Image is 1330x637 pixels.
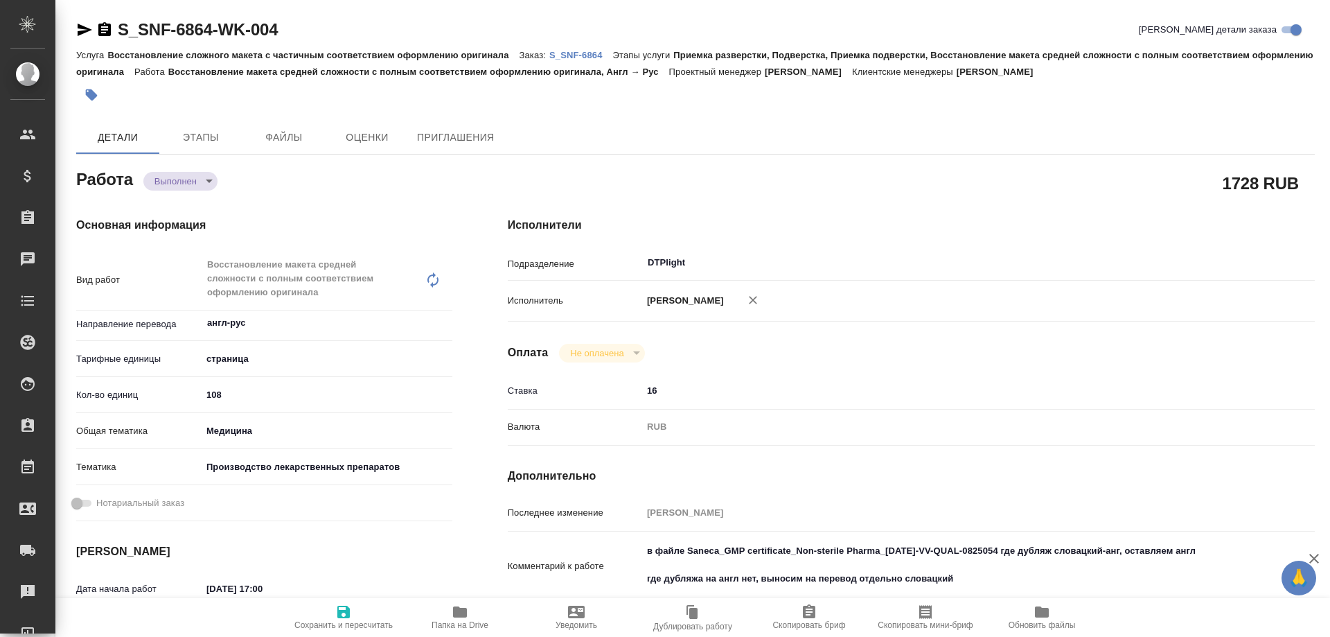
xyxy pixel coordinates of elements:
[76,424,202,438] p: Общая тематика
[1009,620,1076,630] span: Обновить файлы
[76,50,1313,77] p: Приемка разверстки, Подверстка, Приемка подверстки, Восстановление макета средней сложности с пол...
[520,50,549,60] p: Заказ:
[669,67,765,77] p: Проектный менеджер
[96,496,184,510] span: Нотариальный заказ
[556,620,597,630] span: Уведомить
[508,420,642,434] p: Валюта
[76,21,93,38] button: Скопировать ссылку для ЯМессенджера
[642,539,1248,591] textarea: в файле Saneca_GMP certificate_Non-sterile Pharma_[DATE]-VV-QUAL-0825054 где дубляж словацкий-анг...
[508,294,642,308] p: Исполнитель
[202,455,452,479] div: Производство лекарственных препаратов
[96,21,113,38] button: Скопировать ссылку
[168,67,669,77] p: Восстановление макета средней сложности с полным соответствием оформлению оригинала, Англ → Рус
[76,80,107,110] button: Добавить тэг
[202,347,452,371] div: страница
[613,50,674,60] p: Этапы услуги
[76,317,202,331] p: Направление перевода
[772,620,845,630] span: Скопировать бриф
[76,50,107,60] p: Услуга
[76,460,202,474] p: Тематика
[508,468,1315,485] h4: Дополнительно
[653,622,732,631] span: Дублировать работу
[1240,261,1243,264] button: Open
[251,129,317,146] span: Файлы
[642,503,1248,523] input: Пустое поле
[518,598,635,637] button: Уведомить
[445,322,447,324] button: Open
[294,620,393,630] span: Сохранить и пересчитать
[642,381,1248,401] input: ✎ Введи что-нибудь
[118,20,278,39] a: S_SNF-6864-WK-004
[76,352,202,366] p: Тарифные единицы
[285,598,402,637] button: Сохранить и пересчитать
[334,129,400,146] span: Оценки
[642,415,1248,439] div: RUB
[134,67,168,77] p: Работа
[76,543,452,560] h4: [PERSON_NAME]
[984,598,1100,637] button: Обновить файлы
[1287,564,1311,593] span: 🙏
[168,129,234,146] span: Этапы
[508,559,642,573] p: Комментарий к работе
[76,166,133,191] h2: Работа
[143,172,218,191] div: Выполнен
[508,384,642,398] p: Ставка
[508,217,1315,234] h4: Исполнители
[76,582,202,596] p: Дата начала работ
[508,257,642,271] p: Подразделение
[1139,23,1277,37] span: [PERSON_NAME] детали заказа
[150,175,201,187] button: Выполнен
[957,67,1044,77] p: [PERSON_NAME]
[559,344,644,363] div: Выполнен
[402,598,518,637] button: Папка на Drive
[508,506,642,520] p: Последнее изменение
[1282,561,1316,595] button: 🙏
[202,579,323,599] input: ✎ Введи что-нибудь
[432,620,488,630] span: Папка на Drive
[202,385,452,405] input: ✎ Введи что-нибудь
[85,129,151,146] span: Детали
[751,598,867,637] button: Скопировать бриф
[765,67,852,77] p: [PERSON_NAME]
[878,620,973,630] span: Скопировать мини-бриф
[76,217,452,234] h4: Основная информация
[508,344,549,361] h4: Оплата
[738,285,768,315] button: Удалить исполнителя
[635,598,751,637] button: Дублировать работу
[76,388,202,402] p: Кол-во единиц
[549,49,613,60] a: S_SNF-6864
[107,50,519,60] p: Восстановление сложного макета с частичным соответствием оформлению оригинала
[566,347,628,359] button: Не оплачена
[1223,171,1299,195] h2: 1728 RUB
[867,598,984,637] button: Скопировать мини-бриф
[549,50,613,60] p: S_SNF-6864
[642,294,724,308] p: [PERSON_NAME]
[202,419,452,443] div: Медицина
[76,273,202,287] p: Вид работ
[417,129,495,146] span: Приглашения
[852,67,957,77] p: Клиентские менеджеры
